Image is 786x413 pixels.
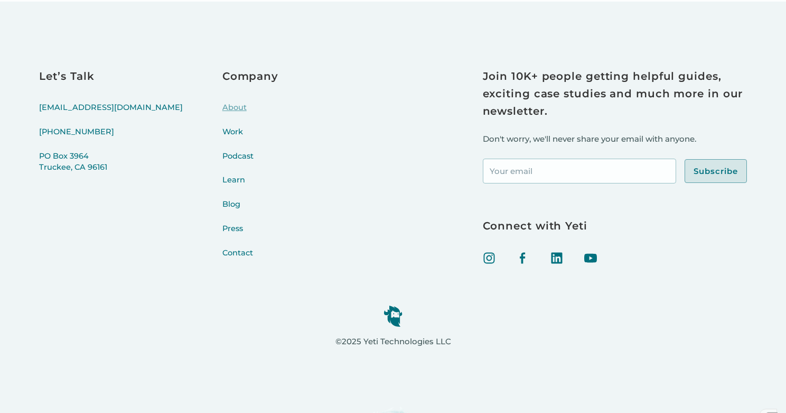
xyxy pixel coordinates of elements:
a: Blog [222,199,278,223]
a: PO Box 3964Truckee, CA 96161 [39,151,183,187]
a: Work [222,126,278,151]
a: Learn [222,175,278,199]
img: yeti logo icon [383,305,403,327]
input: Your email [483,159,676,183]
form: Footer Newsletter Signup [483,159,747,183]
a: Contact [222,247,278,272]
h3: Connect with Yeti [483,217,747,235]
a: [EMAIL_ADDRESS][DOMAIN_NAME] [39,102,183,126]
a: Press [222,223,278,247]
img: facebook icon [517,252,529,264]
a: [PHONE_NUMBER] [39,126,183,151]
a: About [222,102,278,126]
img: Instagram icon [483,252,495,264]
img: Youtube icon [584,252,597,264]
h3: Company [222,68,278,85]
img: linked in icon [550,252,563,264]
h3: Join 10K+ people getting helpful guides, exciting case studies and much more in our newsletter. [483,68,747,120]
a: Podcast [222,151,278,175]
input: Subscribe [685,159,747,183]
p: Don't worry, we'll never share your email with anyone. [483,133,747,146]
h3: Let’s Talk [39,68,183,85]
p: ©2025 Yeti Technologies LLC [335,335,451,348]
